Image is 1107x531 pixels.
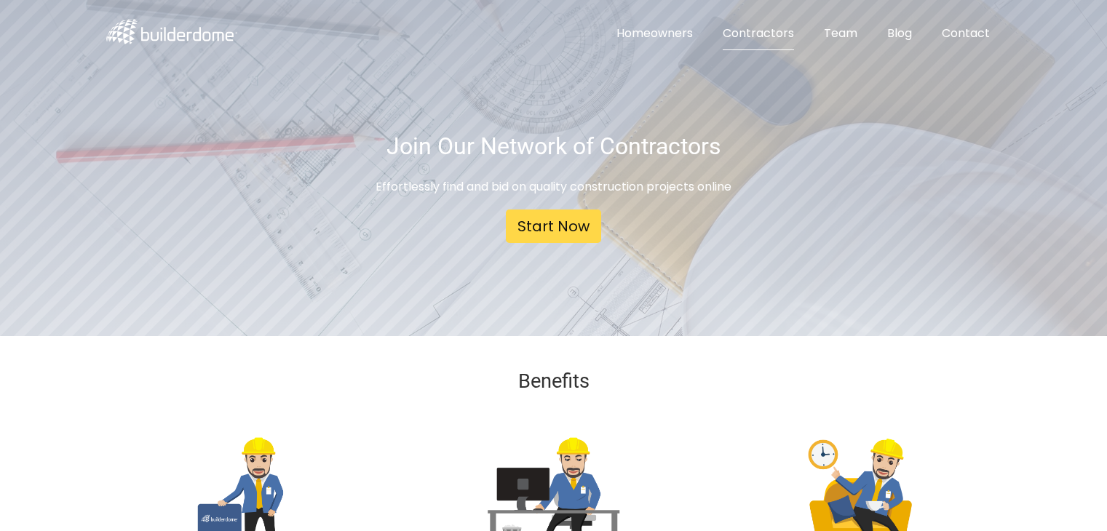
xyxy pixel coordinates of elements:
a: Team [812,17,869,50]
a: Contact [930,17,1001,50]
a: Start Now [506,209,601,243]
a: Contractors [711,17,806,50]
h2: Benefits [106,371,1001,393]
a: Homeowners [605,17,705,50]
p: Effortlessly find and bid on quality construction projects online [259,177,849,198]
a: Blog [876,17,924,50]
img: logo.svg [106,19,237,44]
h1: Join Our Network of Contractors [259,134,849,159]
